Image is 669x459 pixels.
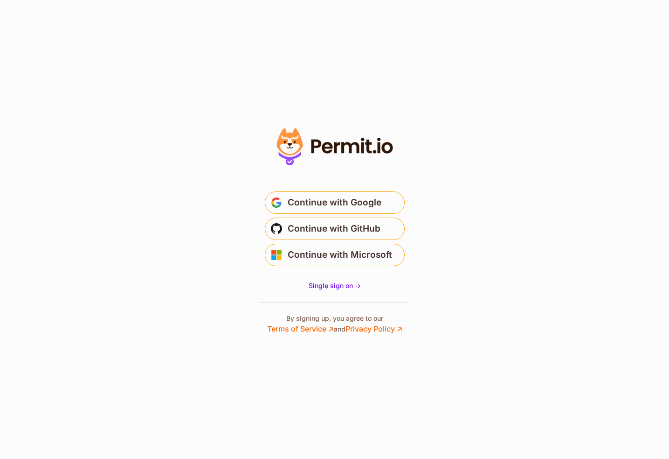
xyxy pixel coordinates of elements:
a: Terms of Service ↗ [267,324,334,333]
button: Continue with Google [265,191,405,214]
span: Continue with GitHub [288,221,380,236]
span: Continue with Microsoft [288,247,392,262]
span: Continue with Google [288,195,381,210]
button: Continue with GitHub [265,218,405,240]
button: Continue with Microsoft [265,244,405,266]
p: By signing up, you agree to our and [267,314,402,334]
a: Single sign on -> [309,281,361,290]
span: Single sign on -> [309,282,361,290]
a: Privacy Policy ↗ [345,324,402,333]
